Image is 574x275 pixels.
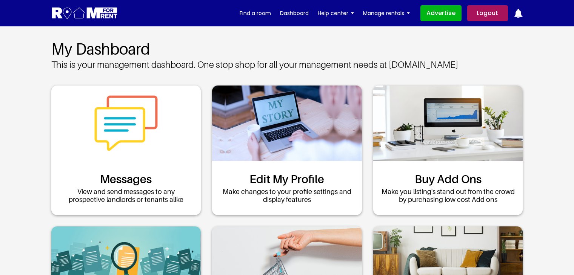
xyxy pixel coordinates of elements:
a: Logout [467,5,508,21]
a: Buy Add Ons [415,172,482,186]
a: Edit My Profile [249,172,324,186]
h2: My Dashboard [51,40,523,58]
a: Find a room [240,8,271,19]
img: ic-notification [514,9,523,18]
a: Help center [318,8,354,19]
a: Advertise [420,5,462,21]
p: This is your management dashboard. One stop shop for all your management needs at [DOMAIN_NAME] [51,60,523,70]
a: Manage rentals [363,8,410,19]
a: Messages [100,172,152,186]
a: Dashboard [280,8,309,19]
img: Logo for Room for Rent, featuring a welcoming design with a house icon and modern typography [51,6,118,20]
